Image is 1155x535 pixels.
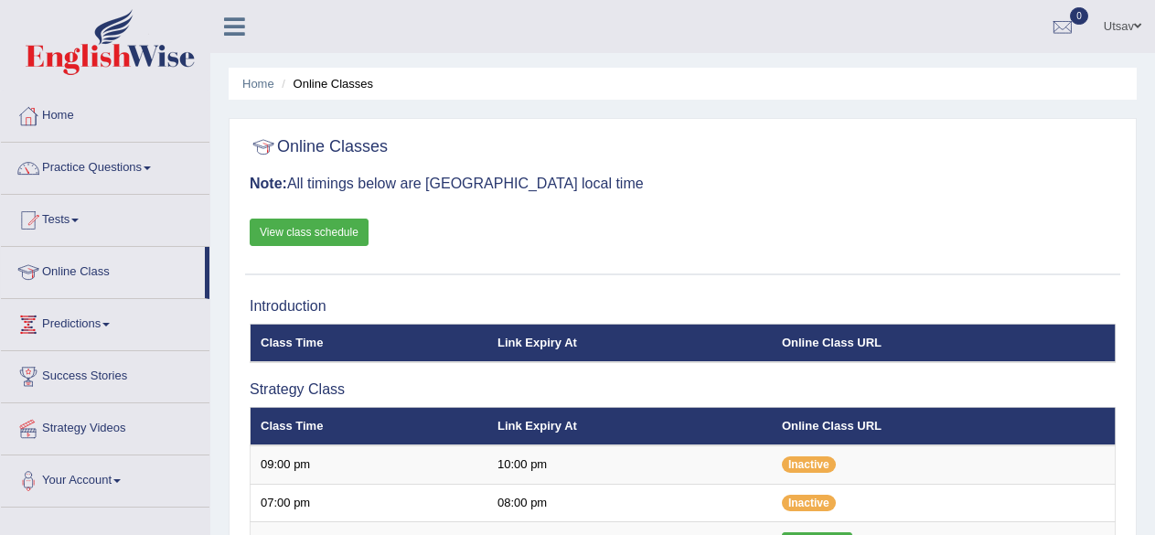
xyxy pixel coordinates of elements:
a: Home [242,77,274,91]
td: 08:00 pm [487,484,772,522]
td: 07:00 pm [251,484,488,522]
a: Predictions [1,299,209,345]
a: Your Account [1,455,209,501]
a: Practice Questions [1,143,209,188]
a: Online Class [1,247,205,293]
a: Tests [1,195,209,241]
li: Online Classes [277,75,373,92]
th: Class Time [251,407,488,445]
span: Inactive [782,495,836,511]
span: Inactive [782,456,836,473]
th: Online Class URL [772,407,1116,445]
b: Note: [250,176,287,191]
td: 09:00 pm [251,445,488,484]
th: Link Expiry At [487,407,772,445]
th: Class Time [251,324,488,362]
h3: Introduction [250,298,1116,315]
span: 0 [1070,7,1088,25]
h3: All timings below are [GEOGRAPHIC_DATA] local time [250,176,1116,192]
a: Home [1,91,209,136]
td: 10:00 pm [487,445,772,484]
h2: Online Classes [250,134,388,161]
a: View class schedule [250,219,369,246]
a: Success Stories [1,351,209,397]
h3: Strategy Class [250,381,1116,398]
a: Strategy Videos [1,403,209,449]
th: Link Expiry At [487,324,772,362]
th: Online Class URL [772,324,1116,362]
